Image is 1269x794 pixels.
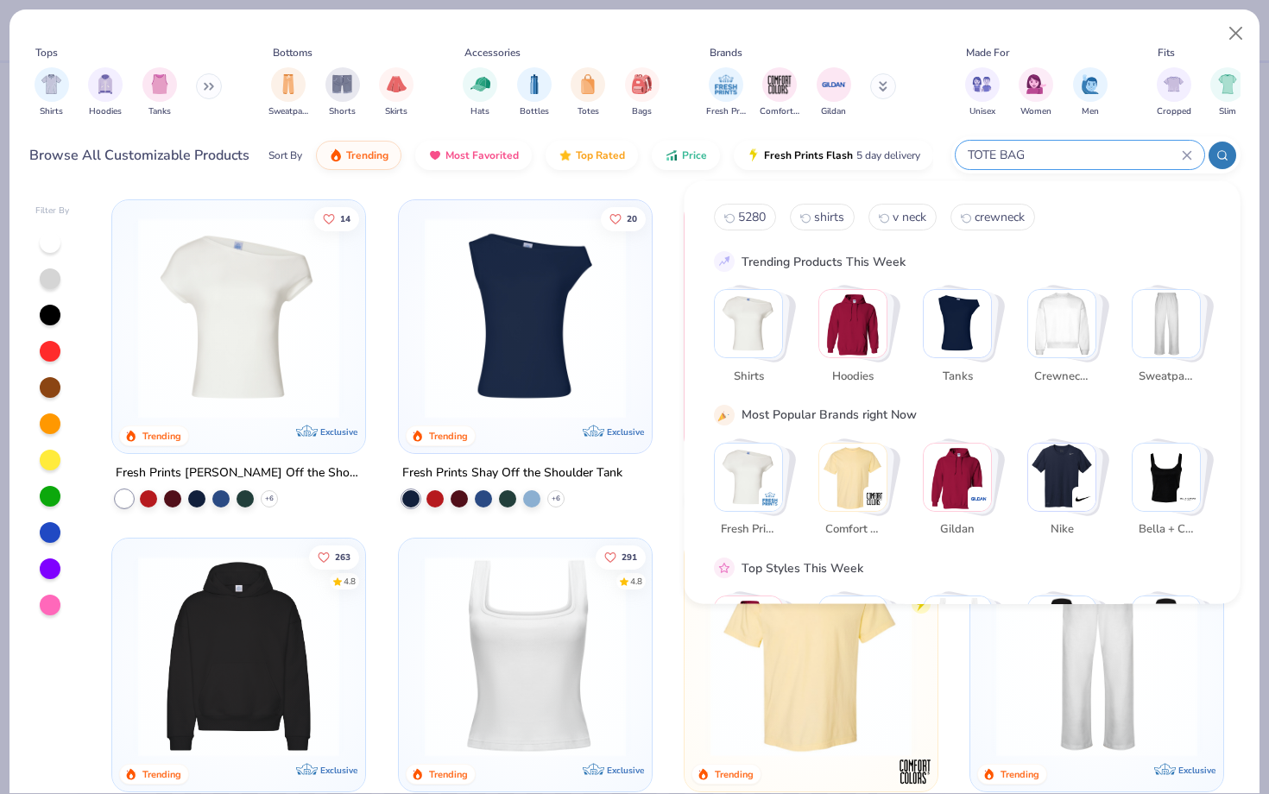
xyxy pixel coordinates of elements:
img: 63ed7c8a-03b3-4701-9f69-be4b1adc9c5f [634,556,853,757]
span: Fresh Prints Flash [764,148,853,162]
span: Exclusive [321,765,358,776]
img: Fresh Prints [715,443,782,510]
button: Like [600,206,645,230]
span: Hoodies [824,368,881,385]
img: Gildan Image [821,72,847,98]
img: Gildan [924,443,991,510]
span: + 6 [552,494,560,504]
span: Tanks [929,368,985,385]
img: trend_line.gif [717,254,732,269]
span: 14 [340,214,350,223]
button: Stack Card Button Outdoorsy [1027,595,1107,698]
button: Like [309,545,359,570]
div: Brands [710,45,742,60]
button: filter button [35,67,69,118]
button: Stack Card Button Fresh Prints [714,442,793,545]
div: Fresh Prints [PERSON_NAME] Off the Shoulder Top [116,463,362,484]
div: Browse All Customizable Products [29,145,249,166]
div: Filter By [35,205,70,217]
div: filter for Men [1073,67,1108,118]
button: Stack Card Button Classic [714,595,793,698]
img: Cropped Image [1164,74,1184,94]
span: Price [682,148,707,162]
img: 91acfc32-fd48-4d6b-bdad-a4c1a30ac3fc [129,556,348,757]
div: filter for Shorts [325,67,360,118]
button: Like [595,545,645,570]
button: Stack Card Button Athleisure [923,595,1002,698]
img: Fresh Prints [761,489,779,507]
span: Shorts [329,105,356,118]
img: Totes Image [578,74,597,94]
div: Bottoms [273,45,313,60]
button: Stack Card Button Sweatpants [1132,289,1211,392]
img: 029b8af0-80e6-406f-9fdc-fdf898547912 [702,556,920,757]
div: Made For [966,45,1009,60]
span: Gildan [821,105,846,118]
img: Shorts Image [332,74,352,94]
div: filter for Skirts [379,67,414,118]
input: Try "T-Shirt" [966,145,1182,165]
div: filter for Totes [571,67,605,118]
span: 20 [626,214,636,223]
span: Exclusive [321,426,358,438]
button: filter button [1073,67,1108,118]
img: Crewnecks [1028,290,1095,357]
button: filter button [142,67,177,118]
button: filter button [965,67,1000,118]
div: filter for Fresh Prints [706,67,746,118]
button: filter button [760,67,799,118]
img: df5250ff-6f61-4206-a12c-24931b20f13c [988,556,1206,757]
img: Skirts Image [387,74,407,94]
span: 5280 [738,209,766,225]
div: filter for Unisex [965,67,1000,118]
span: Sweatpants [268,105,308,118]
button: filter button [625,67,660,118]
img: Comfort Colors logo [898,754,932,789]
img: most_fav.gif [428,148,442,162]
button: Fresh Prints Flash5 day delivery [734,141,933,170]
button: Most Favorited [415,141,532,170]
div: filter for Sweatpants [268,67,308,118]
img: pink_star.gif [717,560,732,576]
img: Preppy [1133,596,1200,664]
img: Hoodies [819,290,887,357]
img: Slim Image [1218,74,1237,94]
img: Shirts [715,290,782,357]
span: Fresh Prints [720,521,776,539]
img: Unisex Image [972,74,992,94]
img: Comfort Colors [819,443,887,510]
button: filter button [1157,67,1191,118]
button: crewneck3 [950,204,1035,230]
div: filter for Bottles [517,67,552,118]
div: filter for Comfort Colors [760,67,799,118]
span: Sweatpants [1138,368,1194,385]
img: Shirts Image [41,74,61,94]
button: Stack Card Button Hoodies [818,289,898,392]
button: Like [314,206,359,230]
div: Top Styles This Week [742,558,863,577]
span: v neck [893,209,926,225]
div: filter for Tanks [142,67,177,118]
button: Stack Card Button Tanks [923,289,1002,392]
span: Shirts [40,105,63,118]
img: Hats Image [470,74,490,94]
span: Nike [1033,521,1089,539]
button: filter button [1210,67,1245,118]
img: Comfort Colors [866,489,883,507]
img: 5716b33b-ee27-473a-ad8a-9b8687048459 [416,217,634,419]
img: flash.gif [747,148,761,162]
button: filter button [817,67,851,118]
img: 94a2aa95-cd2b-4983-969b-ecd512716e9a [416,556,634,757]
img: Comfort Colors Image [767,72,792,98]
div: Fits [1158,45,1175,60]
span: Exclusive [607,426,644,438]
button: Stack Card Button Shirts [714,289,793,392]
img: Athleisure [924,596,991,664]
span: shirts [814,209,844,225]
img: party_popper.gif [717,406,732,422]
span: Most Favorited [445,148,519,162]
button: v neck2 [868,204,937,230]
img: TopRated.gif [559,148,572,162]
button: Stack Card Button Comfort Colors [818,442,898,545]
span: Fresh Prints [706,105,746,118]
